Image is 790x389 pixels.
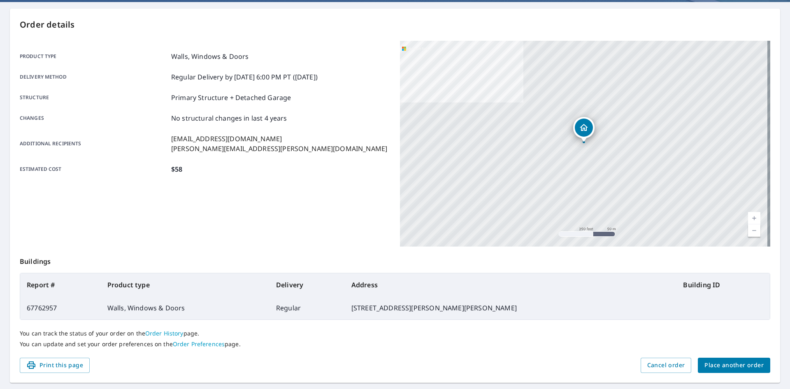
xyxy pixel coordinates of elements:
[20,72,168,82] p: Delivery method
[345,273,677,296] th: Address
[171,51,249,61] p: Walls, Windows & Doors
[20,273,101,296] th: Report #
[20,19,770,31] p: Order details
[20,113,168,123] p: Changes
[171,164,182,174] p: $58
[20,93,168,102] p: Structure
[704,360,764,370] span: Place another order
[20,164,168,174] p: Estimated cost
[173,340,225,348] a: Order Preferences
[20,330,770,337] p: You can track the status of your order on the page.
[698,358,770,373] button: Place another order
[647,360,685,370] span: Cancel order
[171,72,318,82] p: Regular Delivery by [DATE] 6:00 PM PT ([DATE])
[270,273,345,296] th: Delivery
[145,329,184,337] a: Order History
[270,296,345,319] td: Regular
[748,224,760,237] a: Current Level 17, Zoom Out
[20,340,770,348] p: You can update and set your order preferences on the page.
[26,360,83,370] span: Print this page
[171,134,387,144] p: [EMAIL_ADDRESS][DOMAIN_NAME]
[573,117,595,142] div: Dropped pin, building 1, Residential property, 5307 Lancelot Dr Weldon Spring, MO 63304
[748,212,760,224] a: Current Level 17, Zoom In
[20,358,90,373] button: Print this page
[20,134,168,154] p: Additional recipients
[171,113,287,123] p: No structural changes in last 4 years
[20,51,168,61] p: Product type
[20,296,101,319] td: 67762957
[345,296,677,319] td: [STREET_ADDRESS][PERSON_NAME][PERSON_NAME]
[171,144,387,154] p: [PERSON_NAME][EMAIL_ADDRESS][PERSON_NAME][DOMAIN_NAME]
[101,296,270,319] td: Walls, Windows & Doors
[101,273,270,296] th: Product type
[20,247,770,273] p: Buildings
[676,273,770,296] th: Building ID
[641,358,692,373] button: Cancel order
[171,93,291,102] p: Primary Structure + Detached Garage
